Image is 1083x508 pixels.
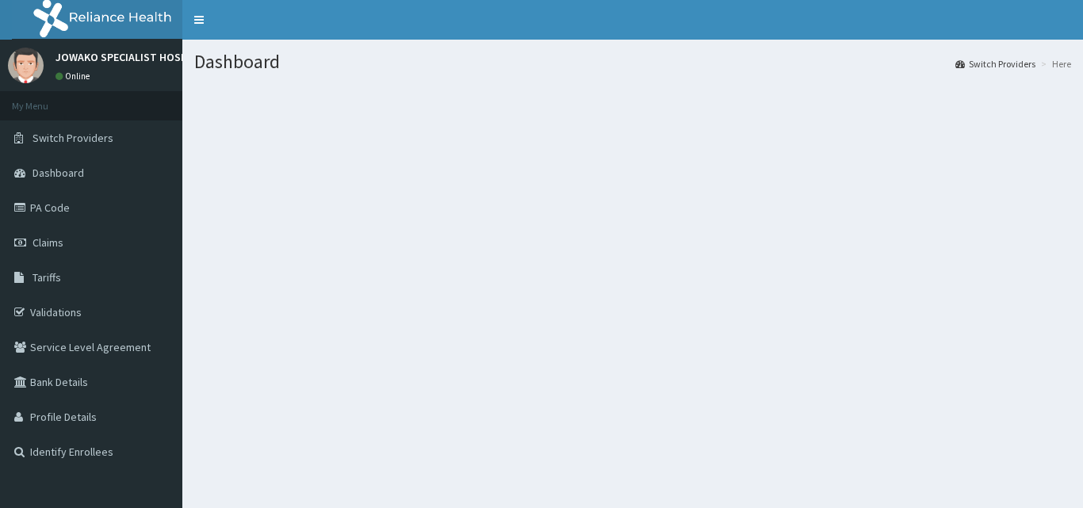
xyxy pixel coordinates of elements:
[33,166,84,180] span: Dashboard
[33,235,63,250] span: Claims
[33,270,61,285] span: Tariffs
[55,52,209,63] p: JOWAKO SPECIALIST HOSPITAL
[955,57,1035,71] a: Switch Providers
[33,131,113,145] span: Switch Providers
[194,52,1071,72] h1: Dashboard
[55,71,94,82] a: Online
[1037,57,1071,71] li: Here
[8,48,44,83] img: User Image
